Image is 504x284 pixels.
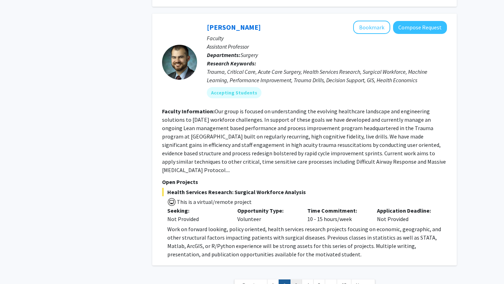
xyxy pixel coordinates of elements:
[302,206,372,223] div: 10 - 15 hours/week
[167,225,447,258] p: Work on forward looking, policy oriented, health services research projects focusing on economic,...
[162,178,447,186] p: Open Projects
[232,206,302,223] div: Volunteer
[207,60,256,67] b: Research Keywords:
[372,206,442,223] div: Not Provided
[207,23,261,31] a: [PERSON_NAME]
[207,68,447,84] div: Trauma, Critical Care, Acute Care Surgery, Health Services Research, Surgical Workforce, Machine ...
[307,206,367,215] p: Time Commitment:
[377,206,436,215] p: Application Deadline:
[207,87,261,98] mat-chip: Accepting Students
[237,206,297,215] p: Opportunity Type:
[167,206,227,215] p: Seeking:
[162,108,215,115] b: Faculty Information:
[162,188,447,196] span: Health Services Research: Surgical Workforce Analysis
[176,198,252,205] span: This is a virtual/remote project
[353,21,390,34] button: Add Alistair Kent to Bookmarks
[167,215,227,223] div: Not Provided
[393,21,447,34] button: Compose Request to Alistair Kent
[162,108,446,173] fg-read-more: Our group is focused on understanding the evolving healthcare landscape and engineering solutions...
[207,42,447,51] p: Assistant Professor
[207,34,447,42] p: Faculty
[5,253,30,279] iframe: Chat
[240,51,258,58] span: Surgery
[207,51,240,58] b: Departments:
